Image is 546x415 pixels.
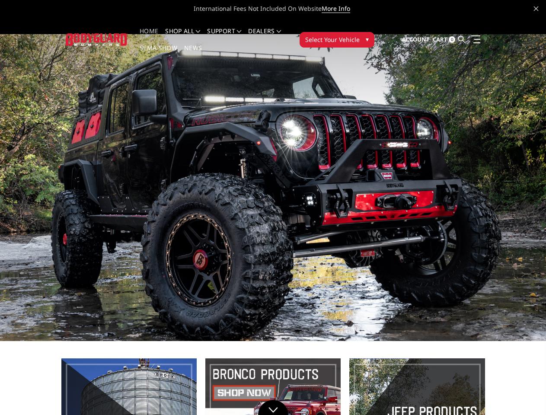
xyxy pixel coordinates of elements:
[402,35,430,43] span: Account
[66,33,128,45] img: BODYGUARD BUMPERS
[506,183,515,197] button: 3 of 5
[433,28,455,51] a: Cart 0
[248,28,281,45] a: Dealers
[207,28,241,45] a: Support
[305,35,360,44] span: Select Your Vehicle
[184,45,202,62] a: News
[140,45,177,62] a: SEMA Show
[449,36,455,43] span: 0
[506,211,515,224] button: 5 of 5
[366,35,369,44] span: ▾
[322,4,350,13] a: More Info
[140,28,158,45] a: Home
[300,32,374,48] button: Select Your Vehicle
[402,28,430,51] a: Account
[165,28,200,45] a: shop all
[433,35,447,43] span: Cart
[506,155,515,169] button: 1 of 5
[506,197,515,211] button: 4 of 5
[506,169,515,183] button: 2 of 5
